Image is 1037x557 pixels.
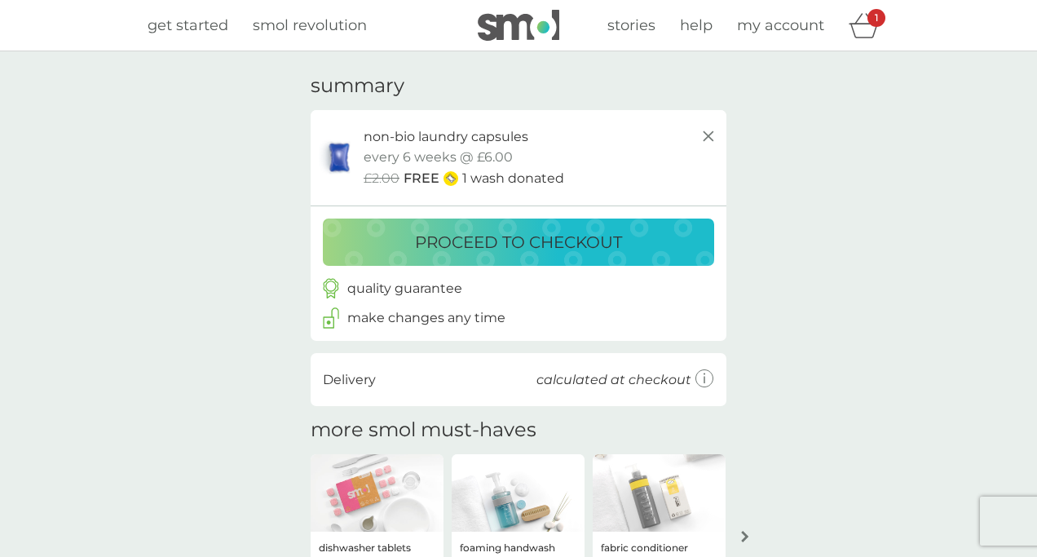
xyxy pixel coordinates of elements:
span: help [680,16,713,34]
p: dishwasher tablets [319,540,411,555]
a: smol revolution [253,14,367,38]
span: smol revolution [253,16,367,34]
span: £2.00 [364,168,399,189]
p: 1 wash donated [462,168,564,189]
p: proceed to checkout [415,229,622,255]
p: make changes any time [347,307,505,329]
p: calculated at checkout [536,369,691,391]
img: smol [478,10,559,41]
span: stories [607,16,655,34]
button: proceed to checkout [323,219,714,266]
a: get started [148,14,228,38]
span: FREE [404,168,439,189]
div: basket [849,9,889,42]
a: my account [737,14,824,38]
p: fabric conditioner [601,540,688,555]
span: get started [148,16,228,34]
p: every 6 weeks @ £6.00 [364,147,513,168]
a: stories [607,14,655,38]
p: foaming handwash [460,540,555,555]
p: quality guarantee [347,278,462,299]
h2: more smol must-haves [311,418,536,442]
a: help [680,14,713,38]
h3: summary [311,74,404,98]
span: my account [737,16,824,34]
p: Delivery [323,369,376,391]
p: non-bio laundry capsules [364,126,528,148]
